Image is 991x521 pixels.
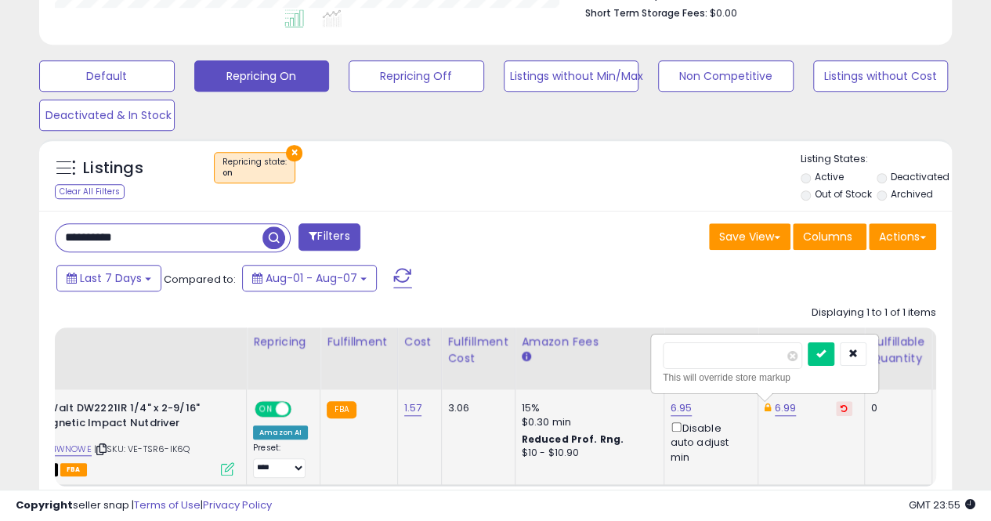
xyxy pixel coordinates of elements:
[298,223,360,251] button: Filters
[663,370,866,385] div: This will override store markup
[94,443,190,455] span: | SKU: VE-TSR6-IK6Q
[814,170,843,183] label: Active
[504,60,639,92] button: Listings without Min/Max
[34,401,225,434] b: DeWalt DW2221IR 1/4" x 2-9/16" Magnetic Impact Nutdriver
[60,463,87,476] span: FBA
[871,334,925,367] div: Fulfillable Quantity
[585,6,707,20] b: Short Term Storage Fees:
[253,334,313,350] div: Repricing
[194,60,330,92] button: Repricing On
[222,156,287,179] span: Repricing state :
[671,400,693,416] a: 6.95
[39,60,175,92] button: Default
[222,168,287,179] div: on
[448,401,503,415] div: 3.06
[404,334,435,350] div: Cost
[164,272,236,287] span: Compared to:
[39,99,175,131] button: Deactivated & In Stock
[869,223,936,250] button: Actions
[812,306,936,320] div: Displaying 1 to 1 of 1 items
[891,170,949,183] label: Deactivated
[658,60,794,92] button: Non Competitive
[813,60,949,92] button: Listings without Cost
[266,270,357,286] span: Aug-01 - Aug-07
[801,152,952,167] p: Listing States:
[286,145,302,161] button: ×
[253,425,308,440] div: Amazon AI
[803,229,852,244] span: Columns
[327,334,390,350] div: Fulfillment
[80,270,142,286] span: Last 7 Days
[522,432,624,446] b: Reduced Prof. Rng.
[871,401,920,415] div: 0
[448,334,508,367] div: Fulfillment Cost
[522,334,657,350] div: Amazon Fees
[522,350,531,364] small: Amazon Fees.
[327,401,356,418] small: FBA
[522,415,652,429] div: $0.30 min
[709,223,790,250] button: Save View
[891,187,933,201] label: Archived
[203,497,272,512] a: Privacy Policy
[16,498,272,513] div: seller snap | |
[349,60,484,92] button: Repricing Off
[83,157,143,179] h5: Listings
[522,447,652,460] div: $10 - $10.90
[909,497,975,512] span: 2025-08-15 23:55 GMT
[134,497,201,512] a: Terms of Use
[289,403,314,416] span: OFF
[16,497,73,512] strong: Copyright
[56,265,161,291] button: Last 7 Days
[710,5,737,20] span: $0.00
[404,400,422,416] a: 1.57
[775,400,797,416] a: 6.99
[256,403,276,416] span: ON
[242,265,377,291] button: Aug-01 - Aug-07
[793,223,866,250] button: Columns
[814,187,871,201] label: Out of Stock
[671,419,746,465] div: Disable auto adjust min
[253,443,308,478] div: Preset:
[55,184,125,199] div: Clear All Filters
[31,443,92,456] a: B0014WNOWE
[522,401,652,415] div: 15%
